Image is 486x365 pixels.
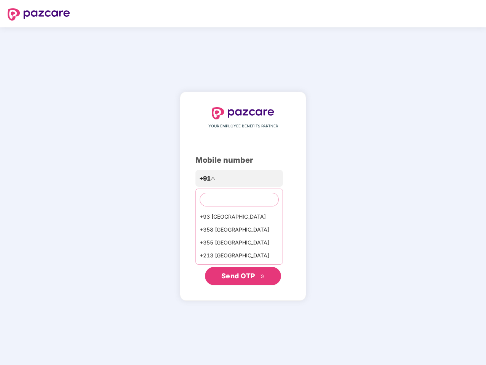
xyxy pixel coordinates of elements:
span: double-right [260,274,265,279]
div: +93 [GEOGRAPHIC_DATA] [196,210,283,223]
img: logo [212,107,274,119]
img: logo [8,8,70,21]
span: up [211,176,215,181]
div: +358 [GEOGRAPHIC_DATA] [196,223,283,236]
span: YOUR EMPLOYEE BENEFITS PARTNER [208,123,278,129]
div: +213 [GEOGRAPHIC_DATA] [196,249,283,262]
span: Send OTP [221,272,255,280]
span: +91 [199,174,211,183]
div: Mobile number [195,154,291,166]
div: +1684 AmericanSamoa [196,262,283,275]
button: Send OTPdouble-right [205,267,281,285]
div: +355 [GEOGRAPHIC_DATA] [196,236,283,249]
